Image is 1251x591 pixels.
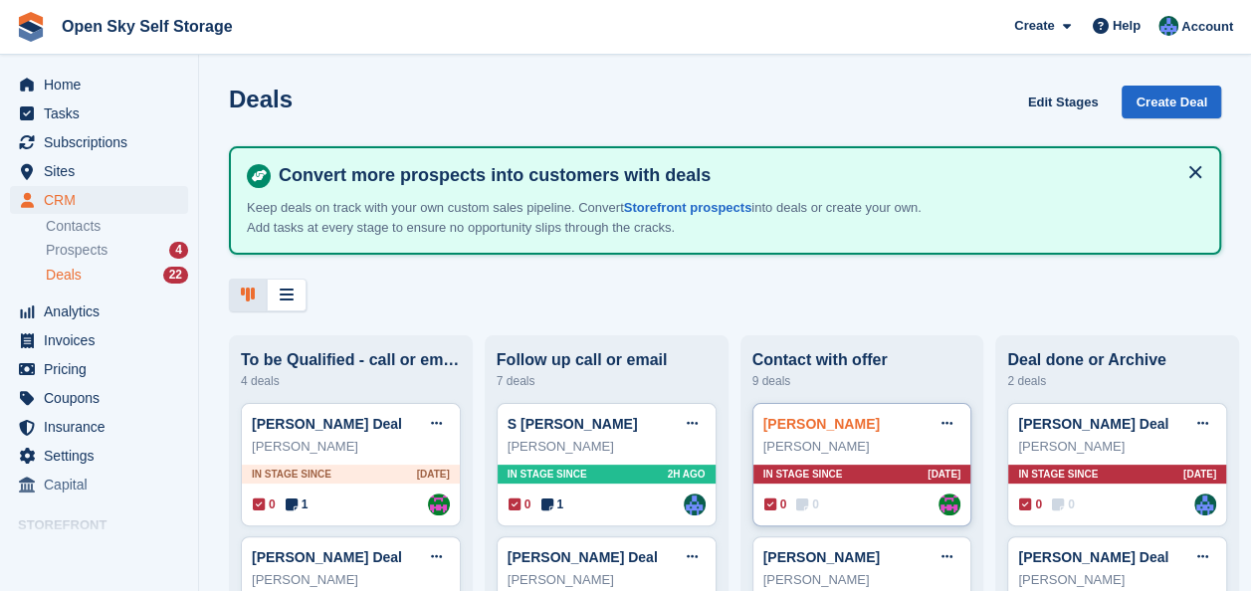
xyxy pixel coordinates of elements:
[46,217,188,236] a: Contacts
[497,351,717,369] div: Follow up call or email
[428,493,450,515] img: Richard Baker
[508,549,658,565] a: [PERSON_NAME] Deal
[44,157,163,185] span: Sites
[763,437,961,457] div: [PERSON_NAME]
[10,384,188,412] a: menu
[44,384,163,412] span: Coupons
[752,369,972,393] div: 9 deals
[10,540,188,568] a: menu
[763,570,961,590] div: [PERSON_NAME]
[1019,495,1042,513] span: 0
[1194,493,1216,515] img: Damon Boniface
[796,495,819,513] span: 0
[247,198,943,237] p: Keep deals on track with your own custom sales pipeline. Convert into deals or create your own. A...
[44,128,163,156] span: Subscriptions
[1007,351,1227,369] div: Deal done or Archive
[10,71,188,98] a: menu
[1052,495,1075,513] span: 0
[54,10,241,43] a: Open Sky Self Storage
[44,186,163,214] span: CRM
[229,86,293,112] h1: Deals
[508,570,706,590] div: [PERSON_NAME]
[1113,16,1141,36] span: Help
[44,297,163,325] span: Analytics
[10,471,188,498] a: menu
[10,355,188,383] a: menu
[1018,467,1098,482] span: In stage since
[252,437,450,457] div: [PERSON_NAME]
[252,570,450,590] div: [PERSON_NAME]
[44,540,163,568] span: Online Store
[44,99,163,127] span: Tasks
[928,467,960,482] span: [DATE]
[763,467,843,482] span: In stage since
[44,326,163,354] span: Invoices
[46,265,188,286] a: Deals 22
[1018,416,1168,432] a: [PERSON_NAME] Deal
[1020,86,1107,118] a: Edit Stages
[763,416,880,432] a: [PERSON_NAME]
[241,351,461,369] div: To be Qualified - call or email
[10,413,188,441] a: menu
[1018,549,1168,565] a: [PERSON_NAME] Deal
[10,99,188,127] a: menu
[668,467,706,482] span: 2H AGO
[10,157,188,185] a: menu
[44,413,163,441] span: Insurance
[10,128,188,156] a: menu
[241,369,461,393] div: 4 deals
[164,542,188,566] a: Preview store
[252,416,402,432] a: [PERSON_NAME] Deal
[540,495,563,513] span: 1
[1122,86,1221,118] a: Create Deal
[763,549,880,565] a: [PERSON_NAME]
[1181,17,1233,37] span: Account
[163,267,188,284] div: 22
[18,515,198,535] span: Storefront
[508,467,587,482] span: In stage since
[1007,369,1227,393] div: 2 deals
[938,493,960,515] img: Richard Baker
[508,437,706,457] div: [PERSON_NAME]
[752,351,972,369] div: Contact with offer
[1158,16,1178,36] img: Damon Boniface
[10,442,188,470] a: menu
[46,240,188,261] a: Prospects 4
[1018,570,1216,590] div: [PERSON_NAME]
[44,442,163,470] span: Settings
[764,495,787,513] span: 0
[10,186,188,214] a: menu
[624,200,752,215] a: Storefront prospects
[509,495,531,513] span: 0
[252,467,331,482] span: In stage since
[44,471,163,498] span: Capital
[46,266,82,285] span: Deals
[10,297,188,325] a: menu
[508,416,638,432] a: S [PERSON_NAME]
[10,326,188,354] a: menu
[1018,437,1216,457] div: [PERSON_NAME]
[286,495,309,513] span: 1
[417,467,450,482] span: [DATE]
[169,242,188,259] div: 4
[684,493,706,515] img: Damon Boniface
[44,71,163,98] span: Home
[271,164,1203,187] h4: Convert more prospects into customers with deals
[1183,467,1216,482] span: [DATE]
[16,12,46,42] img: stora-icon-8386f47178a22dfd0bd8f6a31ec36ba5ce8667c1dd55bd0f319d3a0aa187defe.svg
[252,549,402,565] a: [PERSON_NAME] Deal
[497,369,717,393] div: 7 deals
[1014,16,1054,36] span: Create
[253,495,276,513] span: 0
[44,355,163,383] span: Pricing
[46,241,107,260] span: Prospects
